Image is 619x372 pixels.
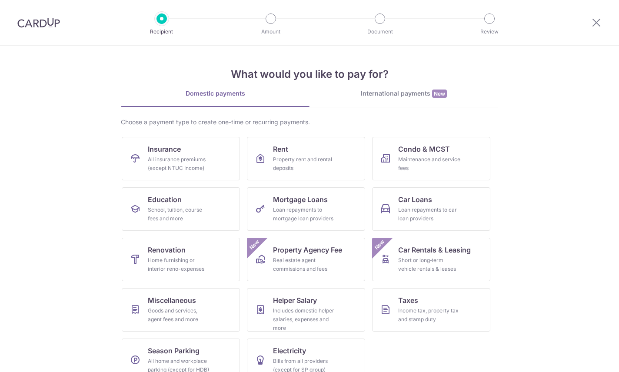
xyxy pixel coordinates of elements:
[309,89,498,98] div: International payments
[373,238,387,252] span: New
[372,137,490,180] a: Condo & MCSTMaintenance and service fees
[121,118,498,126] div: Choose a payment type to create one-time or recurring payments.
[148,194,182,205] span: Education
[432,90,447,98] span: New
[273,155,336,173] div: Property rent and rental deposits
[148,144,181,154] span: Insurance
[372,238,490,281] a: Car Rentals & LeasingShort or long‑term vehicle rentals & leasesNew
[398,144,450,154] span: Condo & MCST
[148,295,196,306] span: Miscellaneous
[148,206,210,223] div: School, tuition, course fees and more
[398,295,418,306] span: Taxes
[398,306,461,324] div: Income tax, property tax and stamp duty
[17,17,60,28] img: CardUp
[398,194,432,205] span: Car Loans
[372,187,490,231] a: Car LoansLoan repayments to car loan providers
[273,194,328,205] span: Mortgage Loans
[273,144,288,154] span: Rent
[273,256,336,273] div: Real estate agent commissions and fees
[273,245,342,255] span: Property Agency Fee
[457,27,522,36] p: Review
[148,245,186,255] span: Renovation
[372,288,490,332] a: TaxesIncome tax, property tax and stamp duty
[122,137,240,180] a: InsuranceAll insurance premiums (except NTUC Income)
[273,345,306,356] span: Electricity
[398,245,471,255] span: Car Rentals & Leasing
[273,295,317,306] span: Helper Salary
[122,187,240,231] a: EducationSchool, tuition, course fees and more
[398,256,461,273] div: Short or long‑term vehicle rentals & leases
[398,155,461,173] div: Maintenance and service fees
[247,288,365,332] a: Helper SalaryIncludes domestic helper salaries, expenses and more
[247,137,365,180] a: RentProperty rent and rental deposits
[247,187,365,231] a: Mortgage LoansLoan repayments to mortgage loan providers
[273,306,336,332] div: Includes domestic helper salaries, expenses and more
[247,238,262,252] span: New
[148,155,210,173] div: All insurance premiums (except NTUC Income)
[148,306,210,324] div: Goods and services, agent fees and more
[273,206,336,223] div: Loan repayments to mortgage loan providers
[121,66,498,82] h4: What would you like to pay for?
[130,27,194,36] p: Recipient
[148,256,210,273] div: Home furnishing or interior reno-expenses
[148,345,200,356] span: Season Parking
[239,27,303,36] p: Amount
[122,288,240,332] a: MiscellaneousGoods and services, agent fees and more
[122,238,240,281] a: RenovationHome furnishing or interior reno-expenses
[121,89,309,98] div: Domestic payments
[247,238,365,281] a: Property Agency FeeReal estate agent commissions and feesNew
[348,27,412,36] p: Document
[398,206,461,223] div: Loan repayments to car loan providers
